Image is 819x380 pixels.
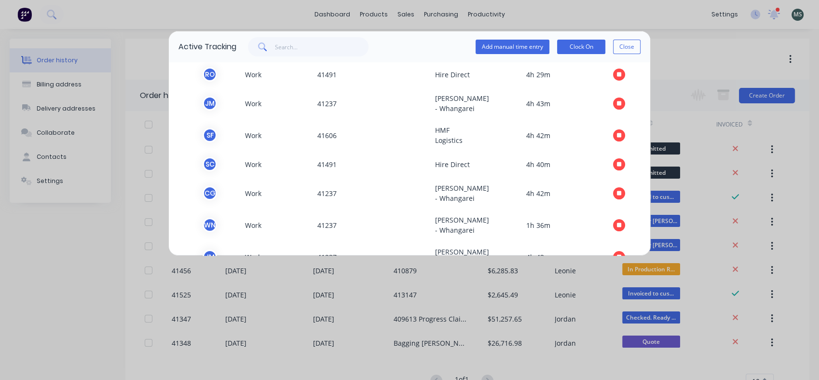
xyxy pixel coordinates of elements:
[431,247,479,267] span: [PERSON_NAME] - Whangarei
[314,247,431,267] span: 41237
[431,215,479,235] span: [PERSON_NAME] - Whangarei
[241,67,314,82] span: Work
[431,157,479,171] span: Hire Direct
[479,67,597,82] span: 4h 29m
[431,183,479,203] span: [PERSON_NAME] - Whangarei
[479,93,597,113] span: 4h 43m
[479,125,597,145] span: 4h 42m
[203,186,217,200] div: C G
[203,96,217,111] div: J M
[178,41,236,53] div: Active Tracking
[314,125,431,145] span: 41606
[314,67,431,82] span: 41491
[241,183,314,203] span: Work
[314,157,431,171] span: 41491
[241,247,314,267] span: Work
[241,157,314,171] span: Work
[613,40,641,54] button: Close
[479,215,597,235] span: 1h 36m
[241,215,314,235] span: Work
[314,215,431,235] span: 41237
[203,218,217,232] div: W N
[203,67,217,82] div: R O
[203,157,217,171] div: S C
[314,93,431,113] span: 41237
[479,157,597,171] span: 4h 40m
[476,40,549,54] button: Add manual time entry
[479,247,597,267] span: 4h 43m
[431,93,479,113] span: [PERSON_NAME] - Whangarei
[241,93,314,113] span: Work
[203,128,217,142] div: s f
[203,250,217,264] div: J M
[557,40,605,54] button: Clock On
[275,37,369,56] input: Search...
[314,183,431,203] span: 41237
[241,125,314,145] span: Work
[431,125,479,145] span: HMF Logistics
[479,183,597,203] span: 4h 42m
[431,67,479,82] span: Hire Direct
